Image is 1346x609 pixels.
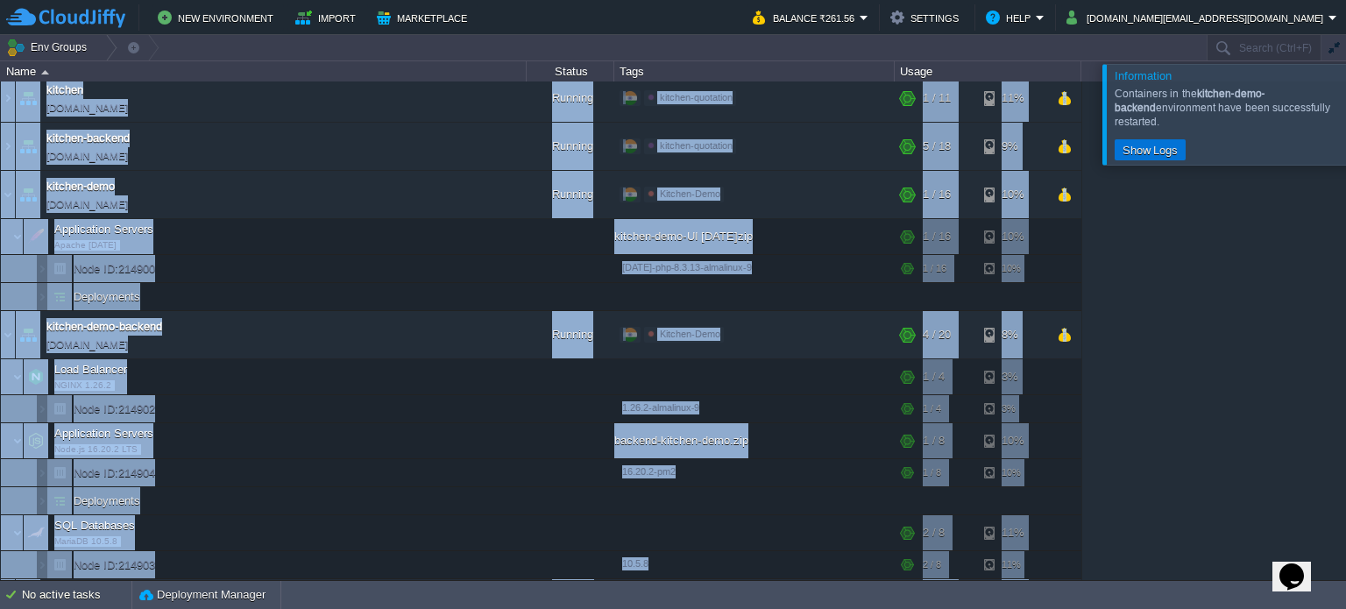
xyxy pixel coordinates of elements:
a: Node ID:214902 [72,401,158,416]
span: Information [1115,69,1172,82]
div: Running [527,171,614,218]
img: AMDAwAAAACH5BAEAAAAALAAAAAABAAEAAAICRAEAOw== [12,515,23,550]
div: 10% [984,171,1041,218]
span: 1.26.2-almalinux-9 [622,402,699,413]
iframe: chat widget [1272,539,1328,591]
button: Deployment Manager [139,586,266,604]
div: No active tasks [22,581,131,609]
div: Running [527,123,614,170]
div: 11% [984,551,1041,578]
div: 3% [984,395,1041,422]
div: 11% [984,74,1041,122]
img: AMDAwAAAACH5BAEAAAAALAAAAAABAAEAAAICRAEAOw== [24,423,48,458]
span: SQL Databases [53,518,138,533]
span: Load Balancer [53,362,130,377]
div: 8% [984,311,1041,358]
button: Marketplace [377,7,472,28]
a: SQL DatabasesMariaDB 10.5.8 [53,519,138,532]
img: CloudJiffy [6,7,125,29]
div: Running [527,311,614,358]
div: 1 / 16 [923,171,951,218]
div: 2 / 8 [923,551,941,578]
button: Show Logs [1117,142,1184,158]
span: [DATE]-php-8.3.13-almalinux-9 [622,262,752,273]
span: MariaDB 10.5.8 [54,536,117,547]
img: AMDAwAAAACH5BAEAAAAALAAAAAABAAEAAAICRAEAOw== [47,459,72,486]
div: 4 / 20 [923,311,951,358]
a: Deployments [72,289,143,304]
div: 1 / 8 [923,423,945,458]
img: AMDAwAAAACH5BAEAAAAALAAAAAABAAEAAAICRAEAOw== [12,423,23,458]
div: 11% [984,515,1041,550]
a: kitchen-demo-backend [46,318,162,336]
img: AMDAwAAAACH5BAEAAAAALAAAAAABAAEAAAICRAEAOw== [47,255,72,282]
a: Node ID:214900 [72,261,158,276]
div: 10% [984,255,1041,282]
button: Settings [890,7,964,28]
span: Kitchen-Demo [660,188,720,199]
a: Node ID:214903 [72,557,158,572]
img: AMDAwAAAACH5BAEAAAAALAAAAAABAAEAAAICRAEAOw== [47,487,72,514]
span: Application Servers [53,222,156,237]
span: Node ID: [74,262,118,275]
a: Application ServersNode.js 16.20.2 LTS [53,427,156,440]
span: Node.js 16.20.2 LTS [54,444,138,455]
img: AMDAwAAAACH5BAEAAAAALAAAAAABAAEAAAICRAEAOw== [41,70,49,74]
span: NGINX 1.26.2 [54,380,111,391]
a: kitchen [46,81,83,99]
button: Env Groups [6,35,93,60]
img: AMDAwAAAACH5BAEAAAAALAAAAAABAAEAAAICRAEAOw== [24,219,48,254]
img: AMDAwAAAACH5BAEAAAAALAAAAAABAAEAAAICRAEAOw== [16,311,40,358]
img: AMDAwAAAACH5BAEAAAAALAAAAAABAAEAAAICRAEAOw== [37,283,47,310]
div: 3% [984,359,1041,394]
span: kitchen-quotation [660,92,733,103]
span: 16.20.2-pm2 [622,466,676,477]
img: AMDAwAAAACH5BAEAAAAALAAAAAABAAEAAAICRAEAOw== [37,487,47,514]
span: 214904 [72,465,158,480]
div: kitchen-demo-UI [DATE]zip [614,219,895,254]
img: AMDAwAAAACH5BAEAAAAALAAAAAABAAEAAAICRAEAOw== [24,515,48,550]
div: 1 / 8 [923,459,941,486]
span: 214903 [72,557,158,572]
span: Node ID: [74,402,118,415]
a: kitchen-backend [46,130,130,147]
img: AMDAwAAAACH5BAEAAAAALAAAAAABAAEAAAICRAEAOw== [37,459,47,486]
div: Status [528,61,613,81]
a: [DOMAIN_NAME] [46,195,128,213]
a: Node ID:214904 [72,465,158,480]
img: AMDAwAAAACH5BAEAAAAALAAAAAABAAEAAAICRAEAOw== [1,311,15,358]
div: Running [527,74,614,122]
div: 9% [984,123,1041,170]
img: AMDAwAAAACH5BAEAAAAALAAAAAABAAEAAAICRAEAOw== [1,171,15,218]
a: Deployments [72,493,143,508]
img: AMDAwAAAACH5BAEAAAAALAAAAAABAAEAAAICRAEAOw== [16,74,40,122]
a: kitchen-demo [46,178,115,195]
img: AMDAwAAAACH5BAEAAAAALAAAAAABAAEAAAICRAEAOw== [47,395,72,422]
a: [DOMAIN_NAME] [46,336,128,353]
div: Usage [896,61,1080,81]
span: Node ID: [74,466,118,479]
a: Application ServersApache [DATE] [53,223,156,236]
div: Tags [615,61,894,81]
div: 5 / 18 [923,123,951,170]
button: New Environment [158,7,279,28]
img: AMDAwAAAACH5BAEAAAAALAAAAAABAAEAAAICRAEAOw== [1,123,15,170]
img: AMDAwAAAACH5BAEAAAAALAAAAAABAAEAAAICRAEAOw== [16,123,40,170]
img: AMDAwAAAACH5BAEAAAAALAAAAAABAAEAAAICRAEAOw== [47,283,72,310]
span: 10.5.8 [622,558,648,569]
img: AMDAwAAAACH5BAEAAAAALAAAAAABAAEAAAICRAEAOw== [24,359,48,394]
div: 1 / 16 [923,219,951,254]
a: [DOMAIN_NAME] [46,99,128,117]
div: 2 / 8 [923,515,945,550]
button: Help [986,7,1036,28]
button: [DOMAIN_NAME][EMAIL_ADDRESS][DOMAIN_NAME] [1066,7,1328,28]
img: AMDAwAAAACH5BAEAAAAALAAAAAABAAEAAAICRAEAOw== [37,255,47,282]
span: Node ID: [74,558,118,571]
div: 1 / 4 [923,395,941,422]
img: AMDAwAAAACH5BAEAAAAALAAAAAABAAEAAAICRAEAOw== [37,551,47,578]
